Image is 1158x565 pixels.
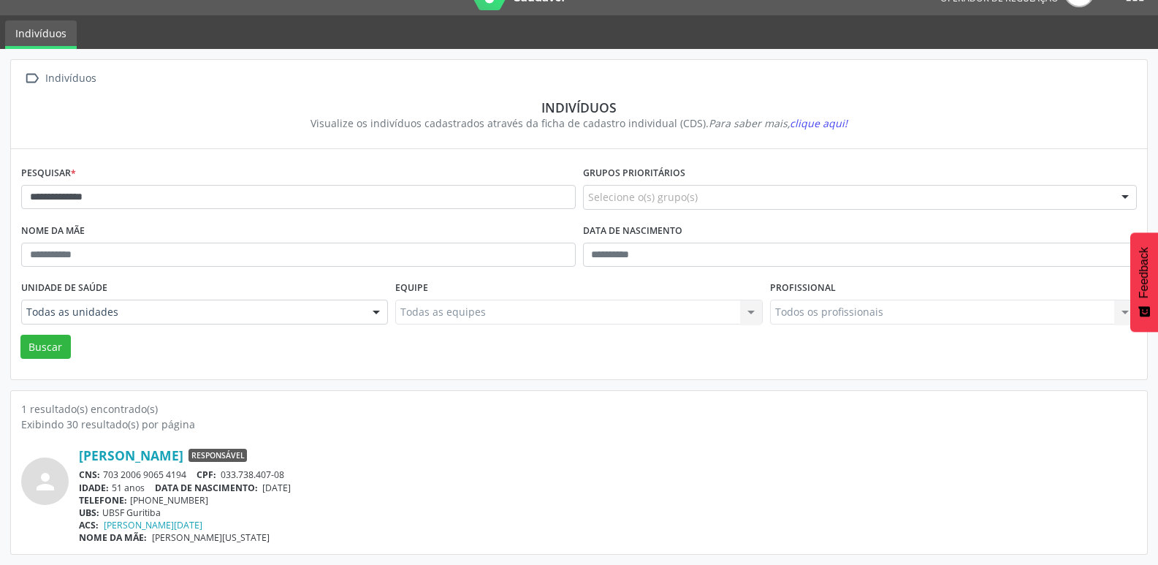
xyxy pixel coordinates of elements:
[21,220,85,243] label: Nome da mãe
[21,162,76,185] label: Pesquisar
[152,531,270,544] span: [PERSON_NAME][US_STATE]
[21,401,1137,417] div: 1 resultado(s) encontrado(s)
[5,20,77,49] a: Indivíduos
[20,335,71,360] button: Buscar
[31,115,1127,131] div: Visualize os indivíduos cadastrados através da ficha de cadastro individual (CDS).
[31,99,1127,115] div: Indivíduos
[583,220,682,243] label: Data de nascimento
[79,519,99,531] span: ACS:
[26,305,358,319] span: Todas as unidades
[221,469,284,481] span: 033.738.407-08
[79,494,1137,507] div: [PHONE_NUMBER]
[79,469,1137,481] div: 703 2006 9065 4194
[188,449,247,462] span: Responsável
[395,277,428,300] label: Equipe
[21,277,107,300] label: Unidade de saúde
[79,507,1137,519] div: UBSF Guritiba
[197,469,216,481] span: CPF:
[42,68,99,89] div: Indivíduos
[770,277,836,300] label: Profissional
[790,116,847,130] span: clique aqui!
[79,531,147,544] span: NOME DA MÃE:
[155,482,258,494] span: DATA DE NASCIMENTO:
[79,482,109,494] span: IDADE:
[79,507,99,519] span: UBS:
[1138,247,1151,298] span: Feedback
[1130,232,1158,332] button: Feedback - Mostrar pesquisa
[79,447,183,463] a: [PERSON_NAME]
[709,116,847,130] i: Para saber mais,
[79,469,100,481] span: CNS:
[21,417,1137,432] div: Exibindo 30 resultado(s) por página
[104,519,202,531] a: [PERSON_NAME][DATE]
[79,494,127,507] span: TELEFONE:
[588,189,698,205] span: Selecione o(s) grupo(s)
[583,162,685,185] label: Grupos prioritários
[79,482,1137,494] div: 51 anos
[32,469,58,495] i: person
[21,68,99,89] a:  Indivíduos
[262,482,291,494] span: [DATE]
[21,68,42,89] i: 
